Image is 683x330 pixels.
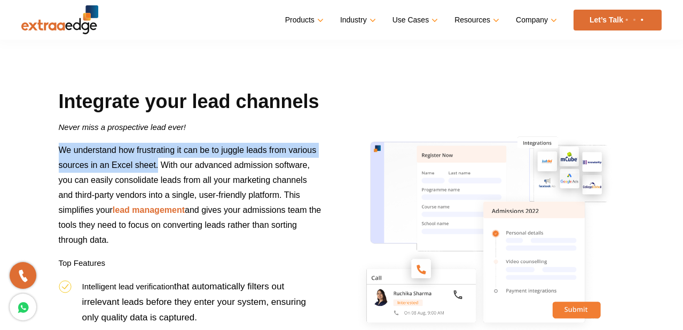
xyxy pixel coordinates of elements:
h2: Integrate your lead channels [59,89,322,120]
a: lead management [113,205,185,214]
a: Products [285,12,321,28]
span: that [174,281,189,291]
a: Use Cases [392,12,436,28]
a: Industry [340,12,374,28]
strong: Top Features [59,258,106,267]
span: automatically filters out irrelevant leads before they enter your system, ensuring only quality d... [82,281,307,323]
span: We understand how frustrating it can be to juggle leads from various sources in an Excel sheet. W... [59,145,321,244]
a: Resources [454,12,497,28]
i: Never miss a prospective lead ever! [59,122,186,132]
b: Intelligent lead verification [82,282,175,291]
a: Let’s Talk [574,10,662,30]
a: Company [516,12,555,28]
